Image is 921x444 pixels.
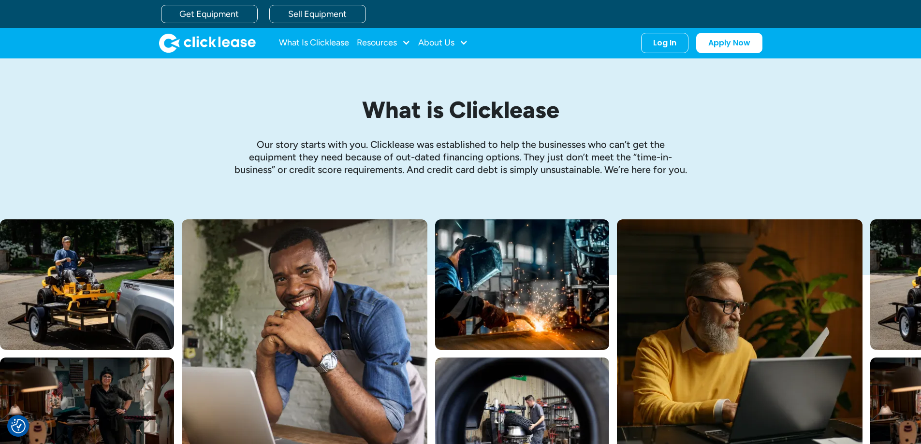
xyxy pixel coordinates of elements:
[418,33,468,53] div: About Us
[269,5,366,23] a: Sell Equipment
[357,33,410,53] div: Resources
[653,38,676,48] div: Log In
[435,219,609,350] img: A welder in a large mask working on a large pipe
[279,33,349,53] a: What Is Clicklease
[159,33,256,53] a: home
[11,419,26,433] img: Revisit consent button
[159,33,256,53] img: Clicklease logo
[696,33,762,53] a: Apply Now
[11,419,26,433] button: Consent Preferences
[234,97,688,123] h1: What is Clicklease
[234,138,688,176] p: Our story starts with you. Clicklease was established to help the businesses who can’t get the eq...
[161,5,258,23] a: Get Equipment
